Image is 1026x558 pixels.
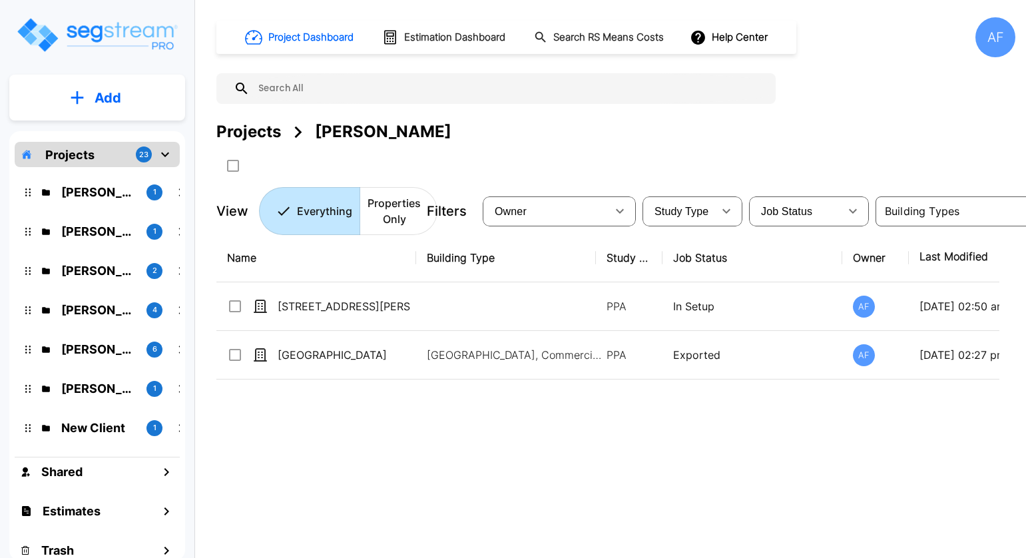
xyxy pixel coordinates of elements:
[761,206,812,217] span: Job Status
[315,120,451,144] div: [PERSON_NAME]
[278,347,411,363] p: [GEOGRAPHIC_DATA]
[61,183,136,201] p: Christopher Ballesteros
[9,79,185,117] button: Add
[216,234,416,282] th: Name
[553,30,664,45] h1: Search RS Means Costs
[607,347,652,363] p: PPA
[596,234,662,282] th: Study Type
[752,192,840,230] div: Select
[15,16,178,54] img: Logo
[278,298,411,314] p: [STREET_ADDRESS][PERSON_NAME]
[153,383,156,394] p: 1
[673,298,832,314] p: In Setup
[842,234,909,282] th: Owner
[95,88,121,108] p: Add
[853,296,875,318] div: AF
[495,206,527,217] span: Owner
[645,192,713,230] div: Select
[61,380,136,398] p: Raizy Rosenblum
[61,301,136,319] p: Moshe Toiv
[61,222,136,240] p: Taoufik Lahrache
[61,262,136,280] p: Bruce Teitelbaum
[259,187,437,235] div: Platform
[687,25,773,50] button: Help Center
[360,187,437,235] button: Properties Only
[250,73,769,104] input: Search All
[416,234,596,282] th: Building Type
[41,463,83,481] h1: Shared
[485,192,607,230] div: Select
[43,502,101,520] h1: Estimates
[662,234,842,282] th: Job Status
[240,23,361,52] button: Project Dashboard
[404,30,505,45] h1: Estimation Dashboard
[216,120,281,144] div: Projects
[297,203,352,219] p: Everything
[139,149,148,160] p: 23
[529,25,671,51] button: Search RS Means Costs
[220,152,246,179] button: SelectAll
[61,340,136,358] p: Chesky Perl
[216,201,248,221] p: View
[975,17,1015,57] div: AF
[654,206,708,217] span: Study Type
[427,201,467,221] p: Filters
[152,344,157,355] p: 6
[368,195,421,227] p: Properties Only
[853,344,875,366] div: AF
[607,298,652,314] p: PPA
[152,304,157,316] p: 4
[153,422,156,433] p: 1
[61,419,136,437] p: New Client
[45,146,95,164] p: Projects
[153,226,156,237] p: 1
[259,187,360,235] button: Everything
[377,23,513,51] button: Estimation Dashboard
[152,265,157,276] p: 2
[427,347,607,363] p: [GEOGRAPHIC_DATA], Commercial Property Site
[673,347,832,363] p: Exported
[153,186,156,198] p: 1
[268,30,354,45] h1: Project Dashboard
